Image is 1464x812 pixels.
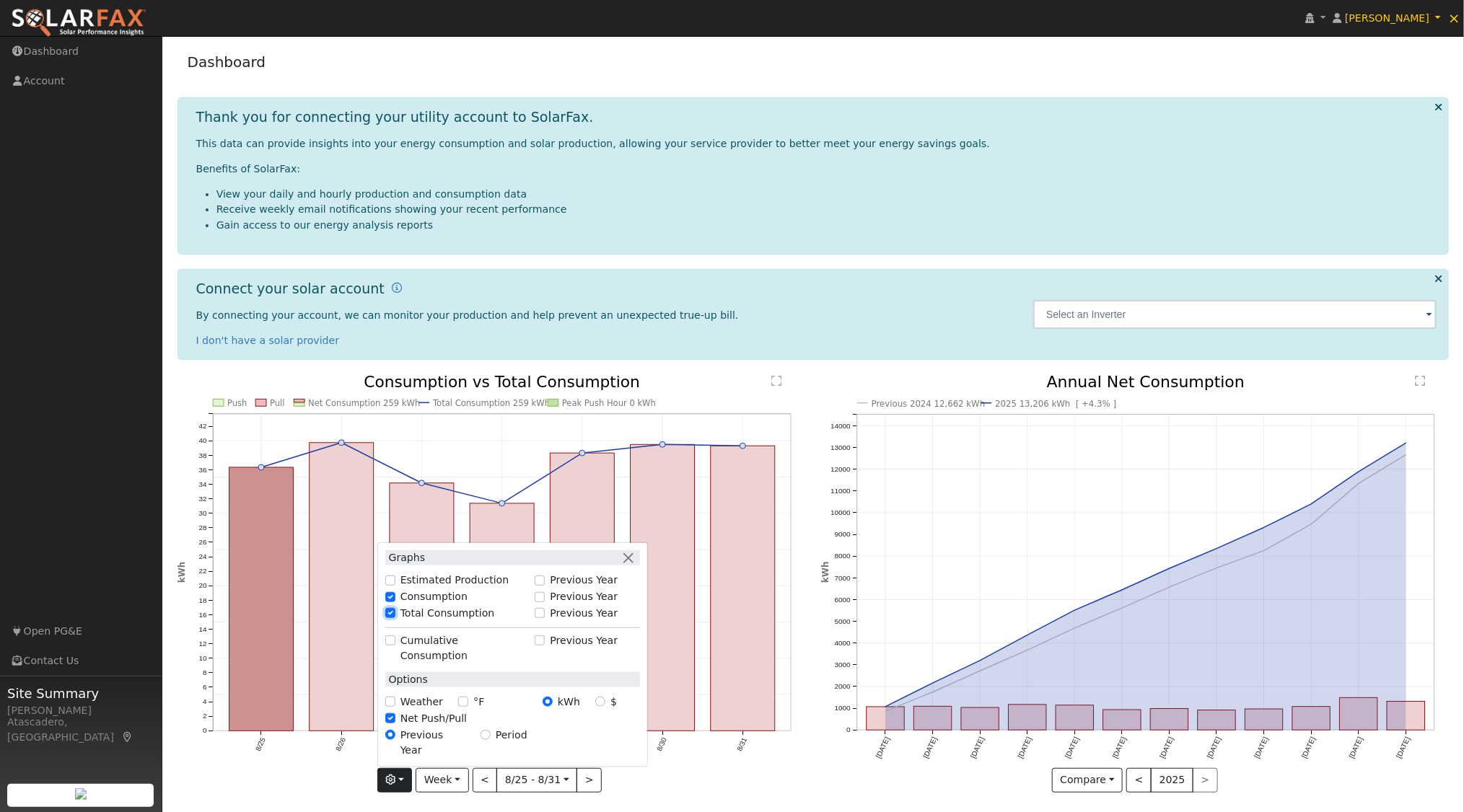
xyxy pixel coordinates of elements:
[418,480,424,486] circle: onclick=""
[196,162,1437,177] p: Benefits of SolarFax:
[535,635,545,645] input: Previous Year
[830,465,851,473] text: 12000
[1119,606,1125,612] circle: onclick=""
[875,736,891,759] text: [DATE]
[198,466,206,474] text: 36
[198,654,206,662] text: 10
[1159,736,1175,759] text: [DATE]
[203,727,207,735] text: 0
[736,737,749,753] text: 8/31
[385,635,395,645] input: Cumulative Consumption
[385,730,395,740] input: Previous Year
[830,487,851,495] text: 11000
[550,606,618,621] label: Previous Year
[385,608,395,618] input: Total Consumption
[834,661,851,669] text: 3000
[562,398,656,408] text: Peak Push Hour 0 kWh
[198,596,206,604] text: 18
[338,440,344,446] circle: onclick=""
[631,444,695,731] rect: onclick=""
[1293,707,1331,731] rect: onclick=""
[400,727,465,757] label: Previous Year
[496,727,527,742] label: Period
[579,450,585,456] circle: onclick=""
[216,218,1437,233] li: Gain access to our energy analysis reports
[1206,736,1222,759] text: [DATE]
[1261,525,1267,531] circle: onclick=""
[432,398,550,408] text: Total Consumption 259 kWh
[198,451,206,459] text: 38
[385,697,395,707] input: Weather
[253,736,266,753] text: 8/25
[390,483,454,731] rect: onclick=""
[655,736,668,753] text: 8/30
[198,640,206,648] text: 12
[196,281,385,297] h1: Connect your solar account
[203,684,207,692] text: 6
[1167,566,1172,572] circle: onclick=""
[1009,705,1047,730] rect: onclick=""
[203,698,207,706] text: 4
[1253,736,1270,759] text: [DATE]
[196,335,340,346] a: I don't have a solar provider
[198,509,206,517] text: 30
[1072,625,1078,631] circle: onclick=""
[203,712,206,720] text: 2
[400,694,443,710] label: Weather
[334,736,347,753] text: 8/26
[550,633,618,648] label: Previous Year
[834,552,851,560] text: 8000
[400,589,468,604] label: Consumption
[1198,710,1236,731] rect: onclick=""
[1214,546,1219,552] circle: onclick=""
[577,768,602,793] button: >
[977,658,983,663] circle: onclick=""
[913,707,952,731] rect: onclick=""
[1047,373,1245,391] text: Annual Net Consumption
[198,625,206,633] text: 14
[216,202,1437,217] li: Receive weekly email notifications showing your recent performance
[535,575,545,586] input: Previous Year
[535,591,545,601] input: Previous Year
[830,422,851,430] text: 14000
[7,715,154,745] div: Atascadero, [GEOGRAPHIC_DATA]
[198,582,206,590] text: 20
[772,375,782,387] text: 
[740,443,746,449] circle: onclick=""
[1245,710,1284,731] rect: onclick=""
[481,730,491,740] input: Period
[834,617,851,625] text: 5000
[1052,768,1123,793] button: Compare
[385,550,426,565] label: Graphs
[1214,565,1219,571] circle: onclick=""
[203,669,207,677] text: 8
[270,398,285,408] text: Pull
[385,575,395,586] input: Estimated Production
[660,441,666,447] circle: onclick=""
[229,467,293,731] rect: onclick=""
[1064,736,1080,759] text: [DATE]
[364,373,640,391] text: Consumption vs Total Consumption
[543,697,553,707] input: kWh
[385,591,395,601] input: Consumption
[1356,469,1362,475] circle: onclick=""
[1388,702,1426,731] rect: onclick=""
[473,768,498,793] button: <
[227,398,247,408] text: Push
[1151,709,1189,731] rect: onclick=""
[1403,452,1409,458] circle: onclick=""
[1111,736,1128,759] text: [DATE]
[198,524,206,531] text: 28
[930,689,936,695] circle: onclick=""
[7,684,154,703] span: Site Summary
[188,53,266,71] a: Dashboard
[1309,501,1315,507] circle: onclick=""
[1340,698,1378,731] rect: onclick=""
[834,531,851,539] text: 9000
[1119,587,1125,593] circle: onclick=""
[198,568,206,575] text: 22
[969,736,986,759] text: [DATE]
[995,399,1116,409] text: 2025 13,206 kWh [ +4.3% ]
[1261,548,1267,554] circle: onclick=""
[1072,608,1078,614] circle: onclick=""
